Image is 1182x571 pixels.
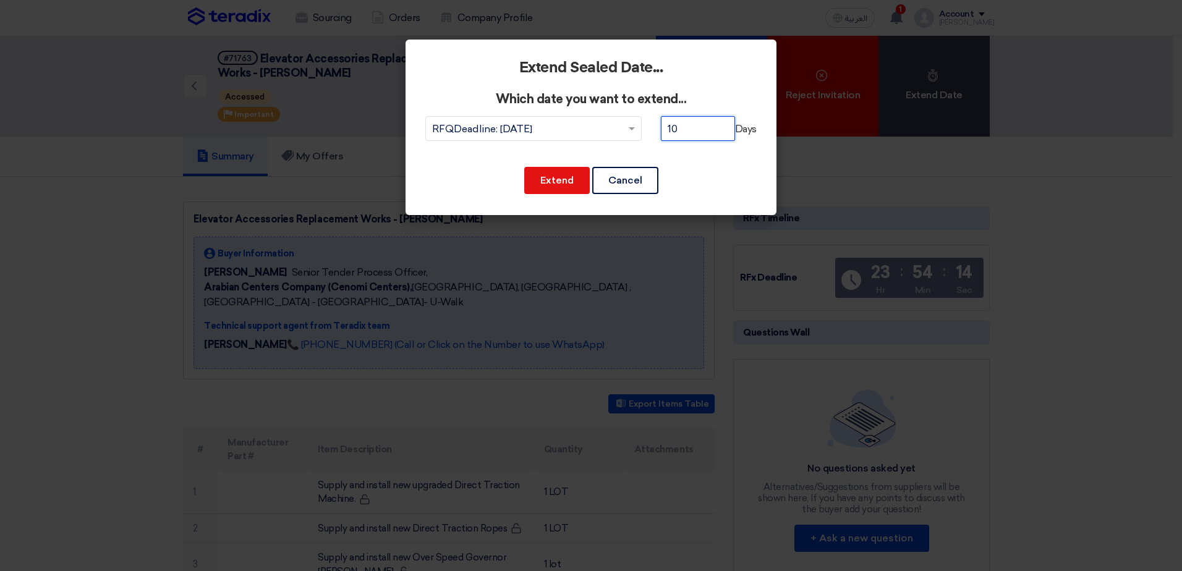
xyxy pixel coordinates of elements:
[592,167,658,194] button: Cancel
[425,59,757,77] h2: Extend Sealed Date...
[661,116,757,141] span: Days
[661,116,735,141] input: Number of days...
[524,167,590,194] button: Extend
[425,91,757,106] h3: Which date you want to extend...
